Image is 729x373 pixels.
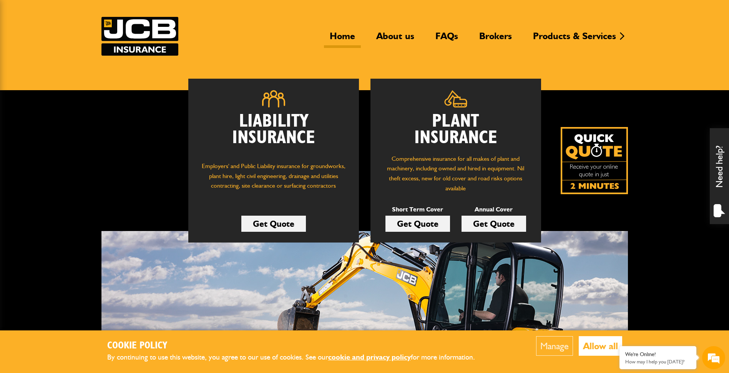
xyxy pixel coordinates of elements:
[101,17,178,56] a: JCB Insurance Services
[107,352,488,363] p: By continuing to use this website, you agree to our use of cookies. See our for more information.
[625,359,691,365] p: How may I help you today?
[328,353,411,361] a: cookie and privacy policy
[430,30,464,48] a: FAQs
[710,128,729,224] div: Need help?
[536,336,573,356] button: Manage
[462,205,526,215] p: Annual Cover
[561,127,628,194] a: Get your insurance quote isn just 2-minutes
[382,154,530,193] p: Comprehensive insurance for all makes of plant and machinery, including owned and hired in equipm...
[324,30,361,48] a: Home
[241,216,306,232] a: Get Quote
[625,351,691,358] div: We're Online!
[107,340,488,352] h2: Cookie Policy
[385,216,450,232] a: Get Quote
[200,161,347,198] p: Employers' and Public Liability insurance for groundworks, plant hire, light civil engineering, d...
[101,17,178,56] img: JCB Insurance Services logo
[473,30,518,48] a: Brokers
[462,216,526,232] a: Get Quote
[561,127,628,194] img: Quick Quote
[579,336,622,356] button: Allow all
[382,113,530,146] h2: Plant Insurance
[385,205,450,215] p: Short Term Cover
[370,30,420,48] a: About us
[200,113,347,154] h2: Liability Insurance
[527,30,622,48] a: Products & Services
